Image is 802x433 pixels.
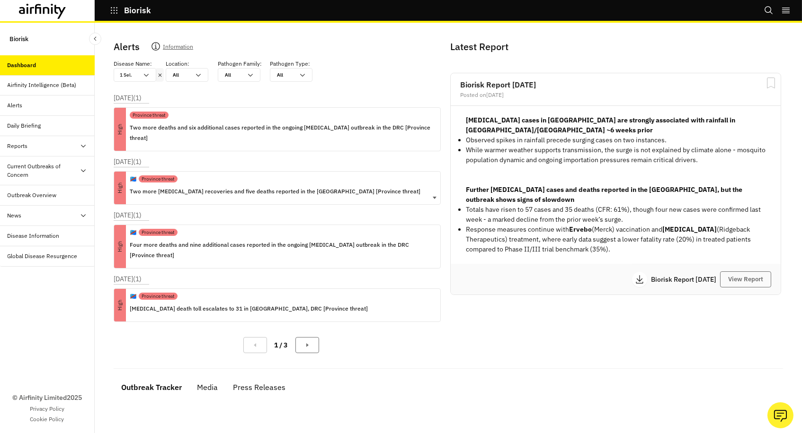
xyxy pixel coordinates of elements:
p: Location : [166,60,189,68]
p: 🇨🇩 [130,228,137,237]
p: Latest Report [450,40,779,54]
button: Next Page [295,337,319,353]
p: While warmer weather supports transmission, the surge is not explained by climate alone - mosquit... [466,145,766,165]
h2: Biorisk Report [DATE] [460,81,771,88]
p: Biorisk [9,30,28,48]
p: Pathogen Family : [218,60,262,68]
div: Current Outbreaks of Concern [8,162,80,179]
button: Biorisk [110,2,151,18]
div: Media [197,380,218,394]
p: Totals have risen to 57 cases and 35 deaths (CFR: 61%), though four new cases were confirmed last... [466,205,766,225]
p: High [98,123,142,135]
a: Privacy Policy [30,405,64,413]
svg: Bookmark Report [765,77,777,89]
p: Four more deaths and nine additional cases reported in the ongoing [MEDICAL_DATA] outbreak in the... [130,240,433,260]
p: Observed spikes in rainfall precede surging cases on two instances. [466,135,766,145]
p: [DATE] ( 1 ) [114,93,142,103]
strong: Ervebo [569,225,592,234]
p: © Airfinity Limited 2025 [12,393,82,403]
p: High [104,299,136,311]
div: Outbreak Tracker [121,380,182,394]
div: Dashboard [8,61,36,69]
p: 🇨🇩 [130,175,137,183]
p: Disease Name : [114,60,152,68]
div: News [8,211,22,220]
p: [DATE] ( 1 ) [114,157,142,167]
p: [DATE] ( 1 ) [114,328,142,338]
div: Press Releases [233,380,285,394]
div: Daily Briefing [8,121,41,130]
a: Cookie Policy [30,415,64,424]
p: Pathogen Type : [270,60,310,68]
p: Province threat [142,293,175,300]
div: Posted on [DATE] [460,92,771,98]
p: Two more deaths and six additional cases reported in the ongoing [MEDICAL_DATA] outbreak in the D... [130,122,433,143]
p: 🇨🇩 [130,292,137,301]
p: Information [163,42,193,55]
div: Outbreak Overview [8,191,57,199]
div: 1 Sel. [114,69,143,81]
p: Province threat [142,229,175,236]
p: 1 / 3 [275,340,288,350]
div: Disease Information [8,232,60,240]
strong: [MEDICAL_DATA] cases in [GEOGRAPHIC_DATA] are strongly associated with rainfall in [GEOGRAPHIC_DA... [466,116,735,134]
p: [DATE] ( 1 ) [114,210,142,220]
button: View Report [720,271,771,287]
p: Response measures continue with (Merck) vaccination and (Ridgeback Therapeutics) treatment, where... [466,225,766,254]
p: [DATE] ( 1 ) [114,274,142,284]
p: Province threat [142,175,175,182]
button: Close Sidebar [89,33,101,45]
p: Biorisk Report [DATE] [651,276,720,283]
div: Reports [8,142,28,150]
p: High [104,182,136,194]
p: Alerts [114,40,140,54]
p: Biorisk [124,6,151,15]
div: Airfinity Intelligence (Beta) [8,81,77,89]
strong: Further [MEDICAL_DATA] cases and deaths reported in the [GEOGRAPHIC_DATA], but the outbreak shows... [466,185,742,204]
p: High [98,241,142,252]
button: Search [764,2,774,18]
p: Province threat [133,112,166,119]
div: Global Disease Resurgence [8,252,78,260]
div: Alerts [8,101,23,110]
button: Ask our analysts [767,402,793,428]
p: Two more [MEDICAL_DATA] recoveries and five deaths reported in the [GEOGRAPHIC_DATA] [Province th... [130,186,420,197]
button: Previous Page [243,337,267,353]
p: [MEDICAL_DATA] death toll escalates to 31 in [GEOGRAPHIC_DATA], DRC [Province threat] [130,303,368,314]
strong: [MEDICAL_DATA] [662,225,717,234]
